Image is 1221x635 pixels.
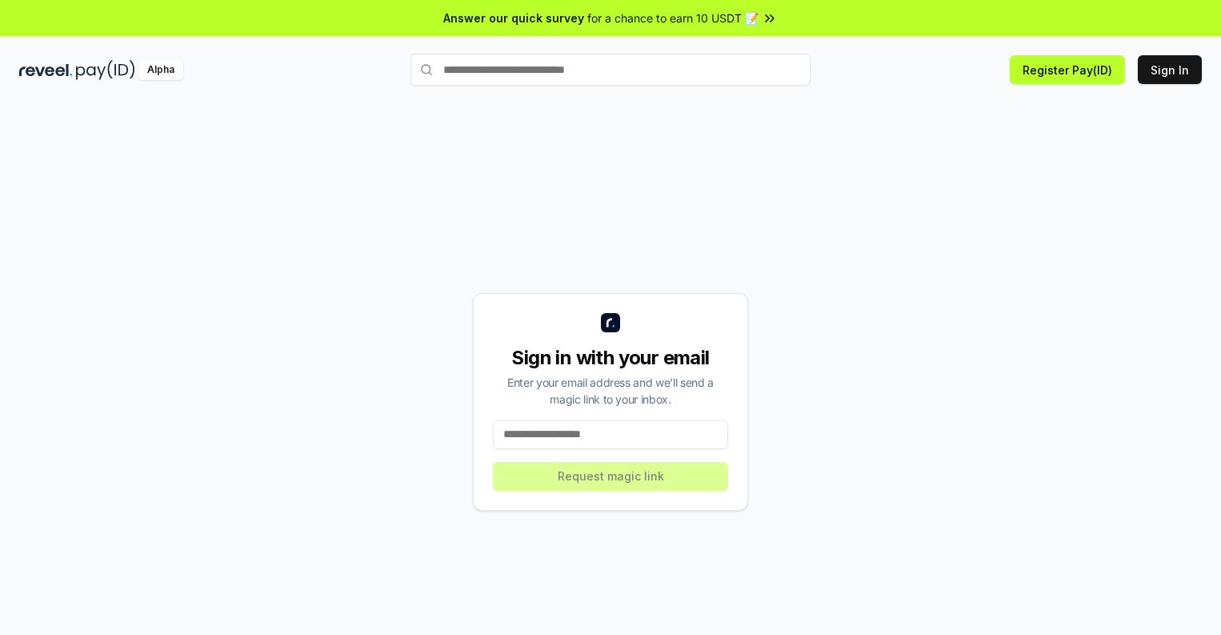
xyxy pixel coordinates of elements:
div: Enter your email address and we’ll send a magic link to your inbox. [493,374,728,408]
img: pay_id [76,60,135,80]
span: Answer our quick survey [443,10,584,26]
img: logo_small [601,313,620,332]
img: reveel_dark [19,60,73,80]
span: for a chance to earn 10 USDT 📝 [587,10,759,26]
div: Alpha [138,60,183,80]
div: Sign in with your email [493,345,728,371]
button: Register Pay(ID) [1010,55,1125,84]
button: Sign In [1138,55,1202,84]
